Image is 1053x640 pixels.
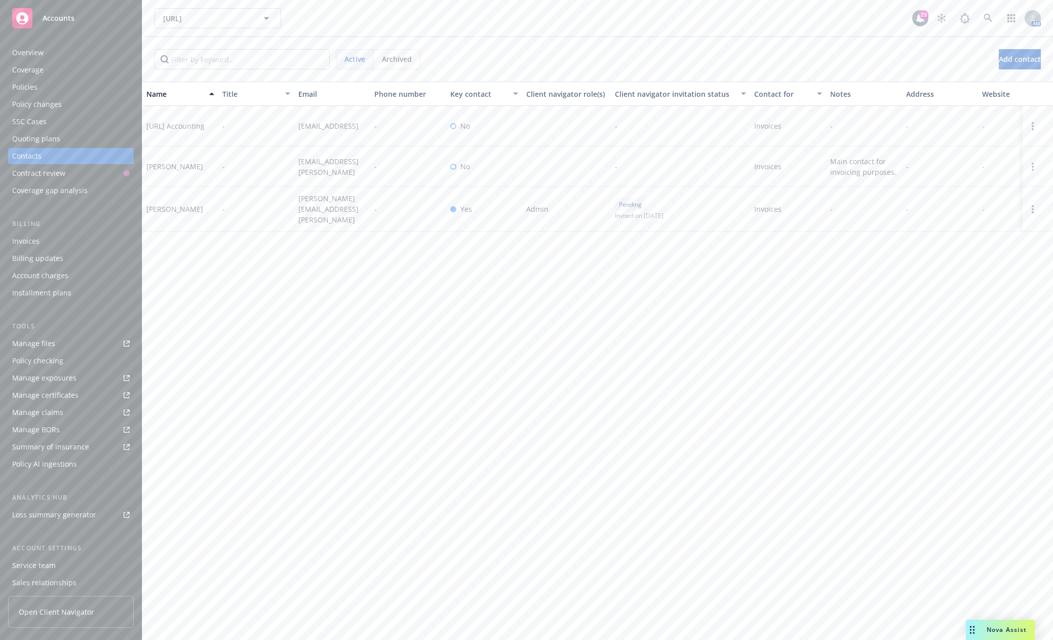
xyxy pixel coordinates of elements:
span: - [906,121,909,131]
button: [URL] [154,8,281,28]
a: Stop snowing [931,8,952,28]
div: Billing updates [12,250,63,267]
div: Manage BORs [12,422,60,438]
div: - [982,121,985,131]
div: Overview [12,45,44,61]
a: Sales relationships [8,575,134,591]
span: Active [344,54,365,64]
div: [PERSON_NAME] [146,161,203,172]
div: Invoices [12,233,40,249]
span: Yes [460,204,472,214]
div: Billing [8,219,134,229]
span: Invoices [754,161,822,172]
div: Account charges [12,268,68,284]
a: Policies [8,79,134,95]
button: Nova Assist [966,620,1035,640]
a: Switch app [1001,8,1022,28]
span: Pending [619,200,642,209]
button: Phone number [370,82,446,106]
a: SSC Cases [8,114,134,130]
span: Invoices [754,121,822,131]
button: Name [142,82,218,106]
div: Title [222,89,279,99]
div: - [982,161,985,172]
span: Nova Assist [987,625,1027,634]
div: Policy AI ingestions [12,456,77,472]
a: Quoting plans [8,131,134,147]
button: Email [294,82,370,106]
a: Open options [1027,161,1039,173]
div: Policies [12,79,37,95]
a: Account charges [8,268,134,284]
input: Filter by keyword... [154,49,330,69]
a: Coverage [8,62,134,78]
a: Overview [8,45,134,61]
button: Key contact [446,82,522,106]
span: No [460,121,470,131]
div: Address [906,89,974,99]
div: Quoting plans [12,131,60,147]
a: Manage claims [8,404,134,421]
a: Billing updates [8,250,134,267]
button: Client navigator role(s) [522,82,611,106]
div: Coverage gap analysis [12,182,88,199]
a: Contract review [8,165,134,181]
span: - [222,161,225,172]
div: - [982,204,985,214]
div: Manage files [12,335,55,352]
button: Contact for [750,82,826,106]
div: Policy checking [12,353,63,369]
a: Service team [8,557,134,574]
div: Client navigator invitation status [615,89,735,99]
span: - [374,121,377,131]
span: - [222,121,225,131]
a: Contacts [8,148,134,164]
span: Admin [526,204,549,214]
span: Main contact for invoicing purposes. [830,156,898,177]
div: Manage certificates [12,387,79,403]
button: Address [902,82,978,106]
div: Manage exposures [12,370,76,386]
a: Policy AI ingestions [8,456,134,472]
a: Coverage gap analysis [8,182,134,199]
div: Service team [12,557,56,574]
span: No [460,161,470,172]
span: Invited on [DATE] [615,211,664,220]
div: Manage claims [12,404,63,421]
div: [PERSON_NAME] [146,204,203,214]
button: Client navigator invitation status [611,82,750,106]
a: Accounts [8,4,134,32]
div: Website [982,89,1050,99]
div: Name [146,89,203,99]
div: Policy changes [12,96,62,112]
div: Tools [8,321,134,331]
div: Contacts [12,148,42,164]
span: [PERSON_NAME][EMAIL_ADDRESS][PERSON_NAME] [298,193,366,225]
a: Summary of insurance [8,439,134,455]
a: Manage BORs [8,422,134,438]
a: Open options [1027,203,1039,215]
a: Loss summary generator [8,507,134,523]
div: Contract review [12,165,65,181]
span: - [374,204,377,214]
button: Notes [826,82,902,106]
a: Manage files [8,335,134,352]
div: Summary of insurance [12,439,89,455]
span: Open Client Navigator [19,607,94,617]
span: - [615,161,617,172]
div: Loss summary generator [12,507,96,523]
div: SSC Cases [12,114,47,130]
button: Add contact [999,49,1041,69]
span: - [906,204,909,214]
a: Policy checking [8,353,134,369]
span: Add contact [999,54,1041,64]
button: Title [218,82,294,106]
div: Email [298,89,366,99]
div: [URL] Accounting [146,121,205,131]
div: Contact for [754,89,811,99]
div: Sales relationships [12,575,76,591]
div: 29 [919,10,928,19]
span: [EMAIL_ADDRESS][PERSON_NAME] [298,156,366,177]
a: Manage exposures [8,370,134,386]
a: Report a Bug [955,8,975,28]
